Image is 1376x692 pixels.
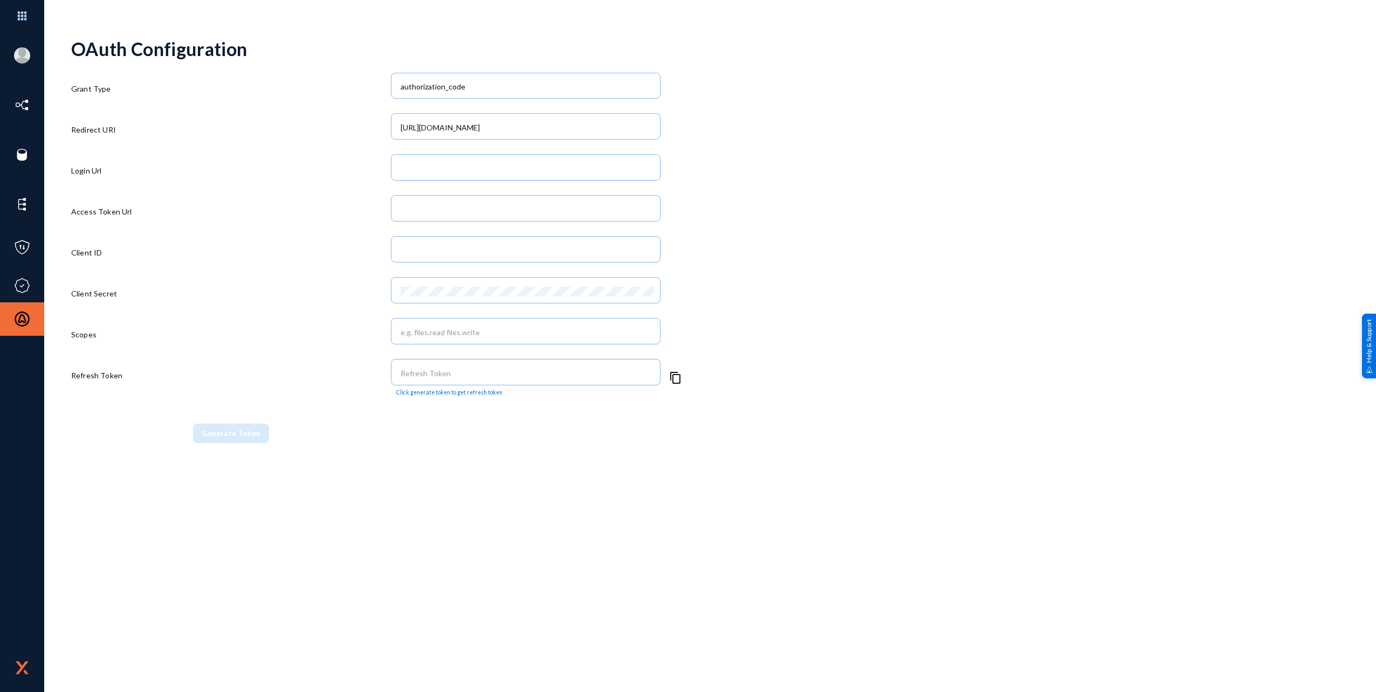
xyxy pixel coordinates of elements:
div: Help & Support [1362,314,1376,378]
span: content_copy [669,371,682,384]
input: Refresh Token [401,369,655,378]
label: Grant Type [71,83,111,94]
label: Client ID [71,247,102,258]
input: e.g. files.read files.write [401,328,655,337]
label: Redirect URI [71,124,116,135]
label: Refresh Token [71,370,122,381]
img: icon-elements.svg [14,196,30,212]
img: icon-sources.svg [14,147,30,163]
img: icon-compliance.svg [14,278,30,294]
img: icon-policies.svg [14,239,30,255]
span: Generate Token [202,428,260,438]
mat-hint: Click generate token to get refresh token [396,389,503,396]
div: OAuth Configuration [71,38,1349,60]
img: app launcher [6,4,38,27]
img: blank-profile-picture.png [14,47,30,64]
button: Generate Token [193,424,269,443]
label: Client Secret [71,288,117,299]
label: Login Url [71,165,101,176]
img: icon-oauth.svg [14,311,30,327]
label: Access Token Url [71,206,132,217]
img: help_support.svg [1366,366,1373,373]
img: icon-inventory.svg [14,97,30,113]
label: Scopes [71,329,97,340]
